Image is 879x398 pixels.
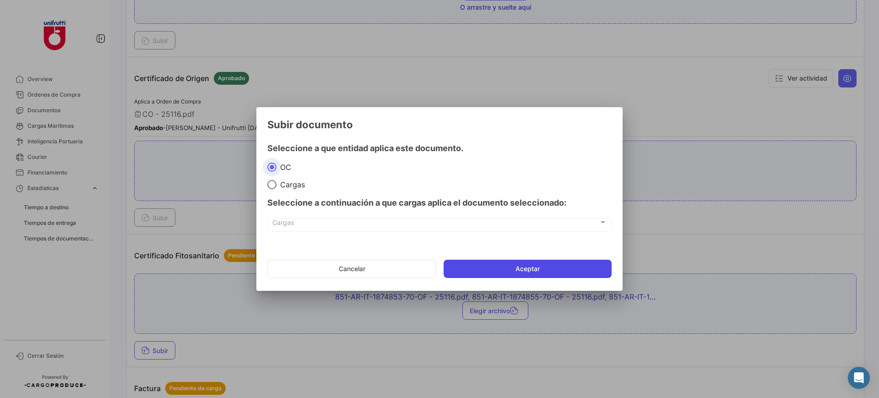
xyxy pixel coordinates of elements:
[444,260,612,278] button: Aceptar
[267,260,436,278] button: Cancelar
[272,220,599,228] span: Cargas
[267,196,612,209] h4: Seleccione a continuación a que cargas aplica el documento seleccionado:
[277,180,305,189] span: Cargas
[277,163,291,172] span: OC
[848,367,870,389] div: Abrir Intercom Messenger
[267,142,612,155] h4: Seleccione a que entidad aplica este documento.
[267,118,612,131] h3: Subir documento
